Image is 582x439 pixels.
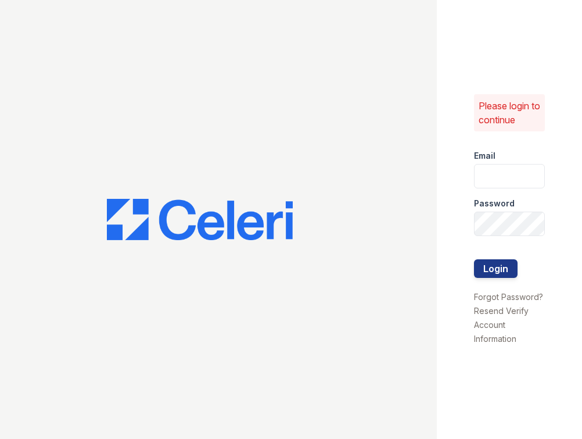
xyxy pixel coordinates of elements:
[474,306,529,344] a: Resend Verify Account Information
[107,199,293,241] img: CE_Logo_Blue-a8612792a0a2168367f1c8372b55b34899dd931a85d93a1a3d3e32e68fde9ad4.png
[474,198,515,209] label: Password
[474,150,495,162] label: Email
[474,259,518,278] button: Login
[474,292,543,302] a: Forgot Password?
[479,99,541,127] p: Please login to continue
